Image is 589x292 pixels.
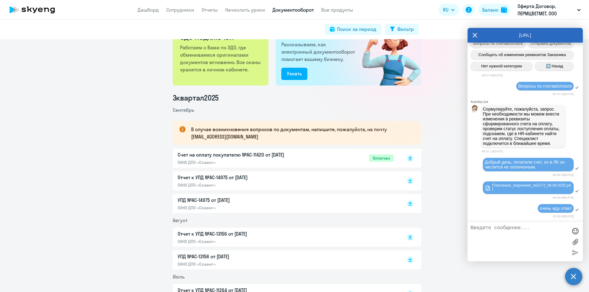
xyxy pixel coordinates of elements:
[337,25,376,33] div: Поиск за период
[485,160,566,169] span: Добрый день, оплатили счет, но в ЛК он числится не оплаченным.
[166,7,194,13] a: Сотрудники
[518,84,572,89] span: Вопросы по счетам/оплате
[443,6,448,13] span: RU
[173,274,185,280] span: Июль
[479,4,511,16] button: Балансbalance
[178,174,306,181] p: Отчет к УПД №AC-14975 от [DATE]
[482,6,499,13] div: Баланс
[397,25,414,33] div: Фильтр
[471,39,525,48] button: Вопросы по счетам/оплате
[225,7,265,13] a: Начислить уроки
[202,7,218,13] a: Отчеты
[552,196,574,199] time: 08:39:08[DATE]
[552,92,574,96] time: 08:37:12[DATE]
[471,105,479,114] img: bot avatar
[178,253,306,260] p: УПД №AC-13156 от [DATE]
[178,151,394,165] a: Счет на оплату покупателю №AC-11420 от [DATE]ОАНО ДПО «Скаенг»Оплачен
[178,253,394,267] a: УПД №AC-13156 от [DATE]ОАНО ДПО «Скаенг»
[178,239,306,244] p: ОАНО ДПО «Скаенг»
[178,160,306,165] p: ОАНО ДПО «Скаенг»
[479,52,566,57] span: Сообщить об изменении реквизитов Заказчика
[439,4,459,16] button: RU
[325,24,381,35] button: Поиск за период
[482,74,503,77] time: 08:37:04[DATE]
[471,62,533,70] button: Нет нужной категории
[178,230,306,237] p: Отчет к УПД №AC-13156 от [DATE]
[385,24,419,35] button: Фильтр
[514,2,584,17] button: Оферта Договор, ПЕРМЦВЕТМЕТ, ООО
[287,70,302,77] div: Узнать
[531,41,571,46] span: Отправка документов
[137,7,159,13] a: Дашборд
[272,7,314,13] a: Документооборот
[473,41,523,46] span: Вопросы по счетам/оплате
[281,41,357,63] p: Рассказываем, как электронный документооборот помогает вашему бизнесу.
[173,93,421,103] li: 3 квартал 2025
[540,206,572,211] span: очень жду ответ
[471,50,574,59] button: Сообщить об изменении реквизитов Заказчика
[178,174,394,188] a: Отчет к УПД №AC-14975 от [DATE]ОАНО ДПО «Скаенг»
[281,68,307,80] button: Узнать
[178,196,306,204] p: УПД №AC-14975 от [DATE]
[191,126,410,140] p: В случае возникновения вопросов по документам, напишите, пожалуйста, на почту [EMAIL_ADDRESS][DOM...
[178,261,306,267] p: ОАНО ДПО «Скаенг»
[485,183,572,192] a: Платежное_поручение_№5173_08.09.2025.pdf
[518,2,575,17] p: Оферта Договор, ПЕРМЦВЕТМЕТ, ООО
[483,107,561,146] span: Сормулируйте, пожалуйста, запрос. При необходимости мы можем внести изменения в реквизиты сформир...
[528,39,574,48] button: Отправка документов
[321,7,353,13] a: Все продукты
[481,64,522,68] span: Нет нужной категории
[173,217,187,223] span: Август
[552,173,574,176] time: 08:38:33[DATE]
[180,44,262,73] p: Работаем с Вами по ЭДО, где обмениваемся оригиналами документов мгновенно. Все сканы хранятся в л...
[471,100,583,104] div: Autofaq bot
[482,150,503,153] time: 08:37:12[DATE]
[552,214,574,218] time: 15:25:45[DATE]
[535,62,574,70] button: ➡️ Назад
[178,205,306,210] p: ОАНО ДПО «Скаенг»
[571,237,580,246] label: Лимит 10 файлов
[546,64,563,68] span: ➡️ Назад
[173,107,194,113] span: Сентябрь
[178,230,394,244] a: Отчет к УПД №AC-13156 от [DATE]ОАНО ДПО «Скаенг»
[178,151,306,158] p: Счет на оплату покупателю №AC-11420 от [DATE]
[369,154,394,162] span: Оплачен
[501,7,507,13] img: balance
[352,16,421,85] img: connected
[178,182,306,188] p: ОАНО ДПО «Скаенг»
[178,196,394,210] a: УПД №AC-14975 от [DATE]ОАНО ДПО «Скаенг»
